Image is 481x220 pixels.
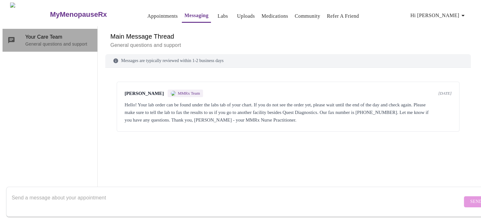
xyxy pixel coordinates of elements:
a: Labs [218,12,228,21]
p: General questions and support [25,41,92,47]
img: MMRX [171,91,176,96]
a: Messaging [184,11,208,20]
div: Your Care TeamGeneral questions and support [3,29,97,52]
p: General questions and support [110,41,466,49]
h6: Main Message Thread [110,31,466,41]
button: Uploads [234,10,257,22]
span: Hi [PERSON_NAME] [410,11,467,20]
a: MyMenopauseRx [49,3,132,26]
div: Messages are typically reviewed within 1-2 business days [105,54,471,68]
span: MMRx Team [178,91,200,96]
button: Hi [PERSON_NAME] [408,9,469,22]
span: [DATE] [438,91,452,96]
button: Community [292,10,323,22]
button: Refer a Friend [324,10,362,22]
a: Appointments [147,12,178,21]
button: Medications [259,10,291,22]
a: Uploads [237,12,255,21]
span: Your Care Team [25,33,92,41]
button: Labs [213,10,233,22]
button: Appointments [145,10,180,22]
h3: MyMenopauseRx [50,10,107,19]
span: [PERSON_NAME] [125,91,164,96]
textarea: Send a message about your appointment [12,192,462,212]
div: Hello! Your lab order can be found under the labs tab of your chart. If you do not see the order ... [125,101,452,124]
img: MyMenopauseRx Logo [10,3,49,26]
a: Medications [262,12,288,21]
a: Community [295,12,320,21]
button: Messaging [182,9,211,23]
a: Refer a Friend [327,12,359,21]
